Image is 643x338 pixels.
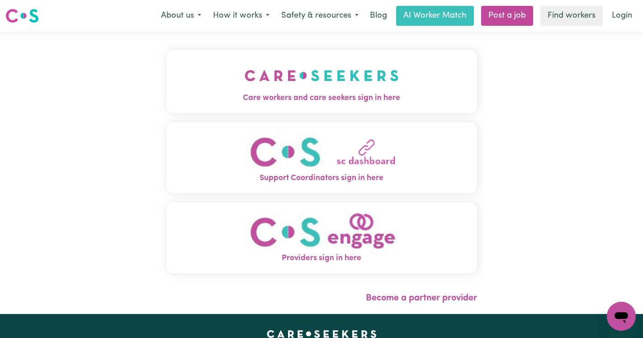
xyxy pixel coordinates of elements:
span: Support Coordinators sign in here [166,172,477,184]
a: AI Worker Match [396,6,474,26]
a: Become a partner provider [366,294,477,303]
a: Blog [364,6,392,26]
a: Careseekers home page [267,330,377,338]
button: Support Coordinators sign in here [166,122,477,193]
a: Careseekers logo [5,5,39,26]
button: Providers sign in here [166,202,477,273]
a: Find workers [540,6,603,26]
button: Care workers and care seekers sign in here [166,50,477,113]
img: Careseekers logo [5,8,39,24]
button: Safety & resources [275,6,364,25]
a: Login [606,6,638,26]
span: Providers sign in here [166,252,477,264]
a: Post a job [481,6,533,26]
button: About us [155,6,207,25]
span: Care workers and care seekers sign in here [166,92,477,104]
button: How it works [207,6,275,25]
iframe: Button to launch messaging window [607,302,636,331]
